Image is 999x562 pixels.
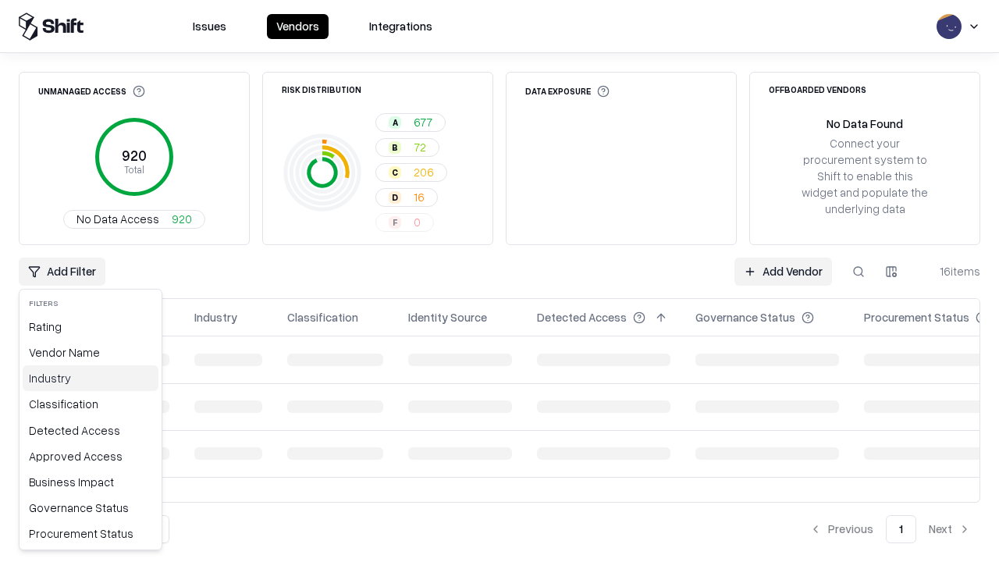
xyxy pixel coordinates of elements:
[23,469,158,495] div: Business Impact
[23,521,158,546] div: Procurement Status
[23,340,158,365] div: Vendor Name
[23,391,158,417] div: Classification
[23,314,158,340] div: Rating
[23,293,158,314] div: Filters
[19,289,162,550] div: Add Filter
[23,443,158,469] div: Approved Access
[23,365,158,391] div: Industry
[23,418,158,443] div: Detected Access
[23,495,158,521] div: Governance Status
